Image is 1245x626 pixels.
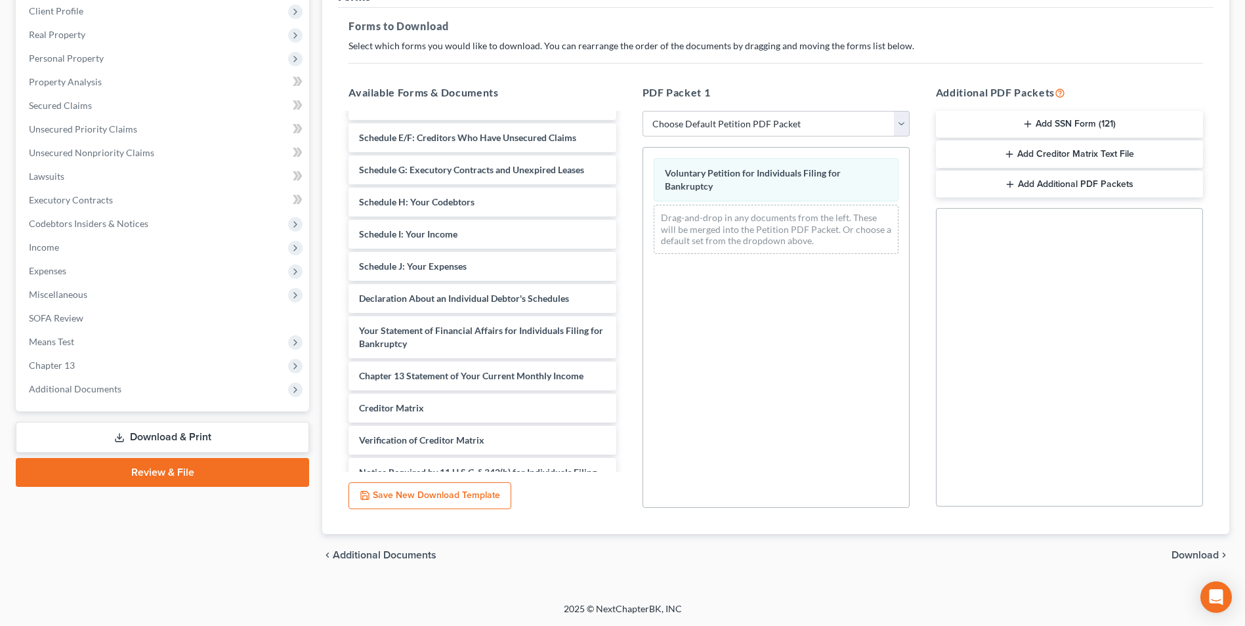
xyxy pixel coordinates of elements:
h5: Forms to Download [348,18,1203,34]
h5: Available Forms & Documents [348,85,616,100]
span: Real Property [29,29,85,40]
a: Lawsuits [18,165,309,188]
span: Schedule I: Your Income [359,228,457,240]
a: Unsecured Nonpriority Claims [18,141,309,165]
a: Secured Claims [18,94,309,117]
span: Creditor Matrix [359,402,424,413]
span: Unsecured Nonpriority Claims [29,147,154,158]
span: Voluntary Petition for Individuals Filing for Bankruptcy [665,167,841,192]
a: SOFA Review [18,306,309,330]
span: Lawsuits [29,171,64,182]
div: Drag-and-drop in any documents from the left. These will be merged into the Petition PDF Packet. ... [654,205,898,254]
button: Save New Download Template [348,482,511,510]
span: Notice Required by 11 U.S.C. § 342(b) for Individuals Filing for Bankruptcy [359,467,597,491]
a: Review & File [16,458,309,487]
span: Schedule D: Creditors Who Have Claims Secured by Property [359,87,570,111]
span: Secured Claims [29,100,92,111]
span: Personal Property [29,52,104,64]
span: Declaration About an Individual Debtor's Schedules [359,293,569,304]
span: Schedule J: Your Expenses [359,261,467,272]
a: Executory Contracts [18,188,309,212]
span: Property Analysis [29,76,102,87]
span: Client Profile [29,5,83,16]
span: Additional Documents [29,383,121,394]
span: Schedule G: Executory Contracts and Unexpired Leases [359,164,584,175]
a: Unsecured Priority Claims [18,117,309,141]
h5: PDF Packet 1 [643,85,910,100]
span: Your Statement of Financial Affairs for Individuals Filing for Bankruptcy [359,325,603,349]
h5: Additional PDF Packets [936,85,1203,100]
div: 2025 © NextChapterBK, INC [249,602,997,626]
a: chevron_left Additional Documents [322,550,436,560]
button: Add Creditor Matrix Text File [936,140,1203,168]
button: Add Additional PDF Packets [936,171,1203,198]
p: Select which forms you would like to download. You can rearrange the order of the documents by dr... [348,39,1203,52]
span: Verification of Creditor Matrix [359,434,484,446]
span: Chapter 13 Statement of Your Current Monthly Income [359,370,583,381]
div: Open Intercom Messenger [1200,581,1232,613]
span: Codebtors Insiders & Notices [29,218,148,229]
span: Expenses [29,265,66,276]
a: Download & Print [16,422,309,453]
button: Download chevron_right [1171,550,1229,560]
span: Means Test [29,336,74,347]
span: Schedule E/F: Creditors Who Have Unsecured Claims [359,132,576,143]
span: Executory Contracts [29,194,113,205]
span: SOFA Review [29,312,83,323]
a: Property Analysis [18,70,309,94]
span: Income [29,241,59,253]
i: chevron_left [322,550,333,560]
span: Chapter 13 [29,360,75,371]
span: Miscellaneous [29,289,87,300]
span: Unsecured Priority Claims [29,123,137,135]
i: chevron_right [1219,550,1229,560]
button: Add SSN Form (121) [936,111,1203,138]
span: Additional Documents [333,550,436,560]
span: Schedule H: Your Codebtors [359,196,475,207]
span: Download [1171,550,1219,560]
